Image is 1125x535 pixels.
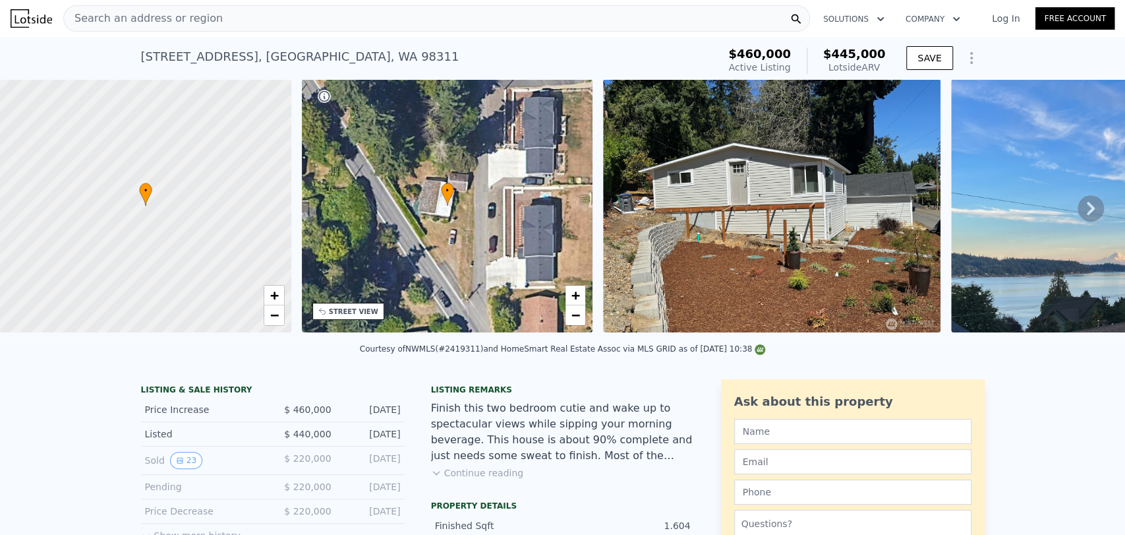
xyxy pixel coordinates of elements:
[139,185,152,197] span: •
[895,7,971,31] button: Company
[431,501,695,511] div: Property details
[145,480,262,493] div: Pending
[441,185,454,197] span: •
[342,403,401,416] div: [DATE]
[360,344,765,354] div: Courtesy of NWMLS (#2419311) and HomeSmart Real Estate Assoc via MLS GRID as of [DATE] 10:38
[1035,7,1114,30] a: Free Account
[906,46,952,70] button: SAVE
[284,506,331,517] span: $ 220,000
[976,12,1035,25] a: Log In
[145,505,262,518] div: Price Decrease
[441,183,454,206] div: •
[270,287,278,303] span: +
[563,519,691,532] div: 1.604
[170,452,202,469] button: View historical data
[141,47,459,66] div: [STREET_ADDRESS] , [GEOGRAPHIC_DATA] , WA 98311
[435,519,563,532] div: Finished Sqft
[145,427,262,441] div: Listed
[145,403,262,416] div: Price Increase
[145,452,262,469] div: Sold
[728,47,791,61] span: $460,000
[329,307,378,317] div: STREET VIEW
[734,393,971,411] div: Ask about this property
[823,61,886,74] div: Lotside ARV
[284,482,331,492] span: $ 220,000
[813,7,895,31] button: Solutions
[734,480,971,505] input: Phone
[565,305,585,325] a: Zoom out
[565,286,585,305] a: Zoom in
[603,79,940,332] img: Sale: 167424319 Parcel: 102120446
[342,505,401,518] div: [DATE]
[284,429,331,439] span: $ 440,000
[342,427,401,441] div: [DATE]
[264,305,284,325] a: Zoom out
[264,286,284,305] a: Zoom in
[270,307,278,323] span: −
[11,9,52,28] img: Lotside
[755,344,765,355] img: NWMLS Logo
[431,400,695,464] div: Finish this two bedroom cutie and wake up to spectacular views while sipping your morning beverag...
[729,62,791,73] span: Active Listing
[734,419,971,444] input: Name
[284,453,331,464] span: $ 220,000
[734,449,971,474] input: Email
[958,45,985,71] button: Show Options
[431,385,695,395] div: Listing remarks
[431,466,524,480] button: Continue reading
[141,385,405,398] div: LISTING & SALE HISTORY
[139,183,152,206] div: •
[823,47,886,61] span: $445,000
[342,452,401,469] div: [DATE]
[571,287,580,303] span: +
[342,480,401,493] div: [DATE]
[571,307,580,323] span: −
[64,11,223,26] span: Search an address or region
[284,404,331,415] span: $ 460,000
